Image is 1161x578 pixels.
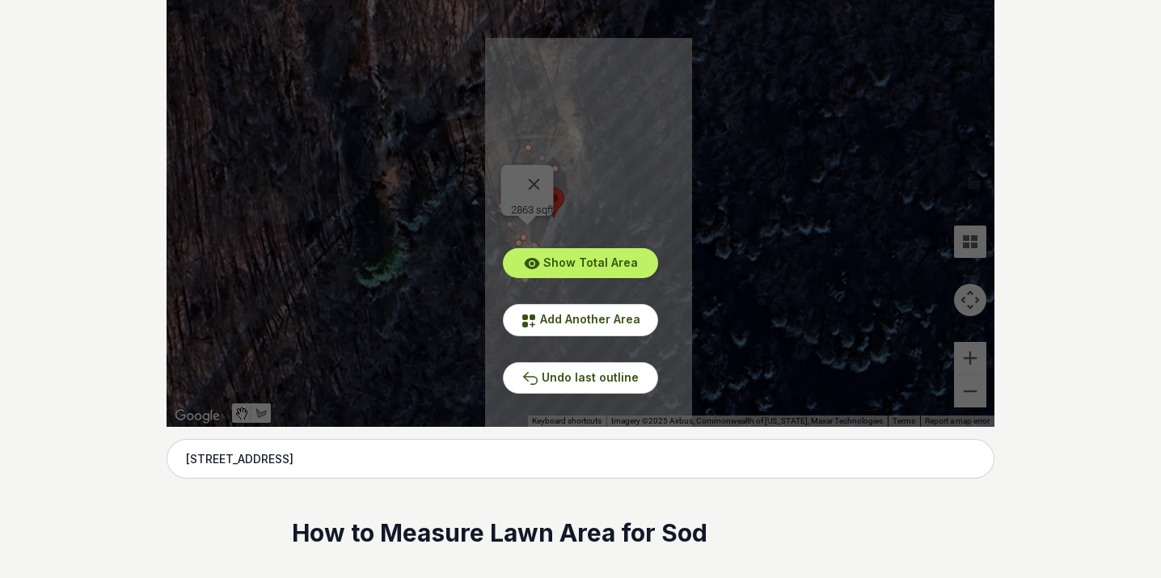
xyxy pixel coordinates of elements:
[543,255,638,269] span: Show Total Area
[503,362,658,394] button: Undo last outline
[540,312,640,326] span: Add Another Area
[167,439,994,479] input: Enter your address to get started
[503,304,658,335] button: Add Another Area
[542,370,639,384] span: Undo last outline
[292,517,870,550] h2: How to Measure Lawn Area for Sod
[503,248,658,278] button: Show Total Area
